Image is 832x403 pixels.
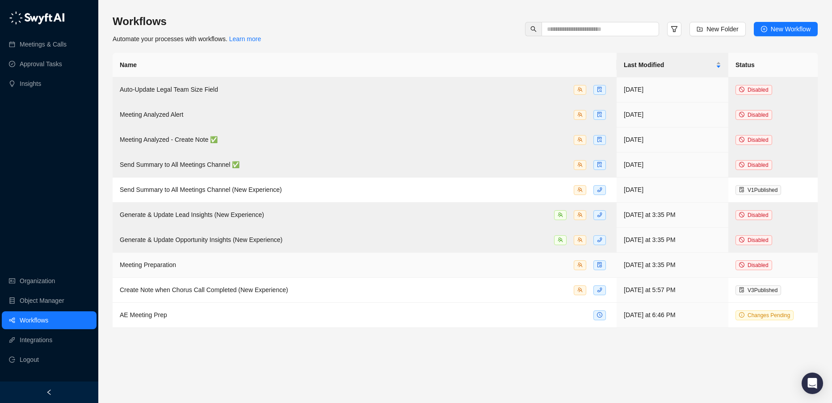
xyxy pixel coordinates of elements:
[120,111,183,118] span: Meeting Analyzed Alert
[20,351,39,369] span: Logout
[697,26,703,32] span: folder-add
[802,373,823,394] div: Open Intercom Messenger
[597,162,602,167] span: file-search
[597,287,602,293] span: phone
[748,162,769,168] span: Disabled
[577,212,583,217] span: team
[597,212,602,217] span: phone
[739,112,744,117] span: stop
[617,102,728,127] td: [DATE]
[597,262,602,267] span: file-done
[739,237,744,242] span: stop
[558,212,563,217] span: team
[748,112,769,118] span: Disabled
[617,153,728,178] td: [DATE]
[624,60,714,70] span: Last Modified
[120,261,176,268] span: Meeting Preparation
[739,187,744,192] span: file-done
[748,312,790,318] span: Changes Pending
[577,162,583,167] span: team
[120,161,240,168] span: Send Summary to All Meetings Channel ✅
[9,356,15,363] span: logout
[748,287,777,293] span: V 3 Published
[739,87,744,92] span: stop
[113,14,261,29] h3: Workflows
[706,24,739,34] span: New Folder
[739,312,744,318] span: info-circle
[748,87,769,93] span: Disabled
[617,203,728,228] td: [DATE] at 3:35 PM
[597,237,602,242] span: phone
[597,312,602,318] span: clock-circle
[617,278,728,303] td: [DATE] at 5:57 PM
[748,187,777,193] span: V 1 Published
[597,112,602,117] span: file-search
[739,287,744,293] span: file-done
[120,286,288,293] span: Create Note when Chorus Call Completed (New Experience)
[689,22,746,36] button: New Folder
[597,137,602,142] span: file-search
[577,287,583,293] span: team
[120,311,167,318] span: AE Meeting Prep
[761,26,767,32] span: plus-circle
[617,178,728,203] td: [DATE]
[739,162,744,167] span: stop
[20,292,64,310] a: Object Manager
[558,237,563,242] span: team
[577,112,583,117] span: team
[748,262,769,268] span: Disabled
[46,389,52,395] span: left
[20,331,52,349] a: Integrations
[617,253,728,278] td: [DATE] at 3:35 PM
[617,228,728,253] td: [DATE] at 3:35 PM
[771,24,811,34] span: New Workflow
[739,262,744,267] span: stop
[120,136,218,143] span: Meeting Analyzed - Create Note ✅
[20,35,67,53] a: Meetings & Calls
[577,262,583,267] span: team
[20,55,62,73] a: Approval Tasks
[9,11,65,25] img: logo-05li4sbe.png
[577,187,583,192] span: team
[739,212,744,217] span: stop
[20,75,41,93] a: Insights
[754,22,818,36] button: New Workflow
[577,237,583,242] span: team
[748,237,769,243] span: Disabled
[617,127,728,153] td: [DATE]
[20,272,55,290] a: Organization
[20,311,48,329] a: Workflows
[671,25,678,33] span: filter
[120,211,264,218] span: Generate & Update Lead Insights (New Experience)
[120,86,218,93] span: Auto-Update Legal Team Size Field
[577,87,583,92] span: team
[577,137,583,142] span: team
[617,77,728,102] td: [DATE]
[597,87,602,92] span: file-search
[748,137,769,143] span: Disabled
[120,236,282,243] span: Generate & Update Opportunity Insights (New Experience)
[748,212,769,218] span: Disabled
[120,186,282,193] span: Send Summary to All Meetings Channel (New Experience)
[597,187,602,192] span: phone
[617,303,728,328] td: [DATE] at 6:46 PM
[530,26,537,32] span: search
[728,53,818,77] th: Status
[229,35,261,42] a: Learn more
[739,137,744,142] span: stop
[113,53,617,77] th: Name
[113,35,261,42] span: Automate your processes with workflows.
